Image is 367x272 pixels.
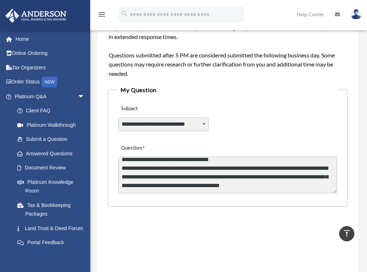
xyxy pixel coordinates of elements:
a: Document Review [10,161,96,175]
a: Tax & Bookkeeping Packages [10,198,96,221]
a: Platinum Q&Aarrow_drop_down [5,89,96,104]
label: Question [118,143,174,153]
i: search [121,10,128,18]
a: Platinum Knowledge Room [10,175,96,198]
label: Subject [118,104,187,114]
a: Online Ordering [5,46,96,61]
a: Tax Organizers [5,60,96,75]
img: User Pic [351,9,362,20]
a: Home [5,32,96,46]
div: NEW [41,77,57,87]
a: Answered Questions [10,146,96,161]
a: Order StatusNEW [5,75,96,90]
a: vertical_align_top [339,226,354,241]
i: menu [97,10,106,19]
iframe: reCAPTCHA [110,229,220,257]
a: menu [97,13,106,19]
i: vertical_align_top [342,229,351,238]
a: Client FAQ [10,104,96,118]
a: Land Trust & Deed Forum [10,221,96,236]
a: Submit a Question [10,132,92,147]
legend: My Question [118,85,337,95]
a: Platinum Walkthrough [10,118,96,132]
img: Anderson Advisors Platinum Portal [3,9,69,23]
a: Portal Feedback [10,236,96,250]
span: arrow_drop_down [78,89,92,104]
